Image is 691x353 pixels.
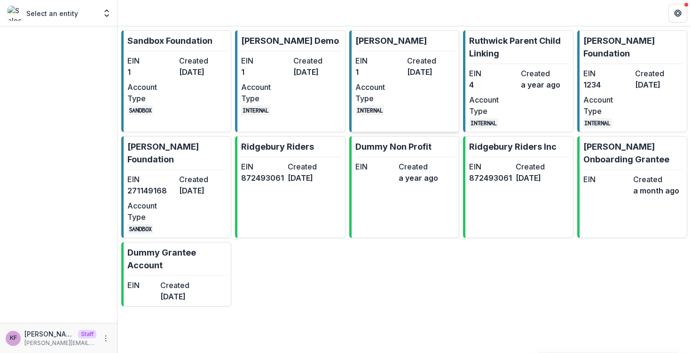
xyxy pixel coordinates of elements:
dt: Account Type [355,81,403,104]
dt: EIN [241,161,284,172]
a: Ridgebury Riders IncEIN872493061Created[DATE] [463,136,573,238]
dd: [DATE] [407,66,455,78]
a: [PERSON_NAME]EIN1Created[DATE]Account TypeINTERNAL [349,30,459,132]
p: [PERSON_NAME][EMAIL_ADDRESS][DOMAIN_NAME] [24,339,96,347]
dd: a year ago [399,172,438,184]
dt: Created [635,68,683,79]
dd: 1 [355,66,403,78]
p: [PERSON_NAME] Onboarding Grantee [583,140,683,166]
p: Ruthwick Parent Child Linking [469,34,569,60]
button: Get Help [668,4,687,23]
p: Staff [78,330,96,338]
a: Sandbox FoundationEIN1Created[DATE]Account TypeSANDBOX [121,30,231,132]
code: SANDBOX [127,105,153,115]
dt: Created [160,280,189,291]
dd: 1 [127,66,175,78]
button: Open entity switcher [100,4,113,23]
a: Dummy Non ProfitEINCreateda year ago [349,136,459,238]
dd: [DATE] [288,172,330,184]
dt: Account Type [583,94,631,117]
dt: EIN [583,174,629,185]
dt: Created [179,55,227,66]
dd: [DATE] [635,79,683,90]
p: [PERSON_NAME] Demo [241,34,339,47]
dt: EIN [583,68,631,79]
p: [PERSON_NAME] [355,34,427,47]
dt: Created [521,68,569,79]
code: INTERNAL [583,118,612,128]
dt: Created [516,161,558,172]
p: [PERSON_NAME] Foundation [583,34,683,60]
dd: 4 [469,79,517,90]
dt: EIN [355,161,395,172]
dt: Created [633,174,679,185]
p: Ridgebury Riders Inc [469,140,557,153]
dt: Account Type [127,81,175,104]
dd: 1234 [583,79,631,90]
dt: EIN [355,55,403,66]
dd: 872493061 [469,172,512,184]
dt: Account Type [127,200,175,223]
p: [PERSON_NAME] Foundation [127,140,227,166]
a: Ridgebury RidersEIN872493061Created[DATE] [235,136,345,238]
a: Dummy Grantee AccountEINCreated[DATE] [121,242,231,306]
a: [PERSON_NAME] FoundationEIN271149168Created[DATE]Account TypeSANDBOX [121,136,231,238]
dd: [DATE] [160,291,189,302]
dt: EIN [469,68,517,79]
p: Dummy Non Profit [355,140,432,153]
code: INTERNAL [355,105,385,115]
code: INTERNAL [241,105,270,115]
dd: [DATE] [179,185,227,196]
dd: [DATE] [179,66,227,78]
div: Kyle Ford [10,335,17,341]
img: Select an entity [8,6,23,21]
dt: Created [179,174,227,185]
dt: Account Type [469,94,517,117]
dt: EIN [127,280,157,291]
p: Sandbox Foundation [127,34,212,47]
dt: EIN [241,55,289,66]
a: [PERSON_NAME] DemoEIN1Created[DATE]Account TypeINTERNAL [235,30,345,132]
p: Ridgebury Riders [241,140,314,153]
p: Select an entity [26,8,78,18]
a: [PERSON_NAME] Onboarding GranteeEINCreateda month ago [577,136,687,238]
dt: Created [288,161,330,172]
dt: Account Type [241,81,289,104]
dd: 1 [241,66,289,78]
dd: a year ago [521,79,569,90]
button: More [100,333,111,344]
dt: Created [399,161,438,172]
dt: EIN [127,174,175,185]
p: Dummy Grantee Account [127,246,227,272]
p: [PERSON_NAME] [24,329,74,339]
dt: Created [293,55,341,66]
code: INTERNAL [469,118,498,128]
dt: EIN [127,55,175,66]
dd: 271149168 [127,185,175,196]
dt: Created [407,55,455,66]
dd: [DATE] [516,172,558,184]
a: [PERSON_NAME] FoundationEIN1234Created[DATE]Account TypeINTERNAL [577,30,687,132]
dd: 872493061 [241,172,284,184]
code: SANDBOX [127,224,153,234]
dd: a month ago [633,185,679,196]
dd: [DATE] [293,66,341,78]
dt: EIN [469,161,512,172]
a: Ruthwick Parent Child LinkingEIN4Createda year agoAccount TypeINTERNAL [463,30,573,132]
